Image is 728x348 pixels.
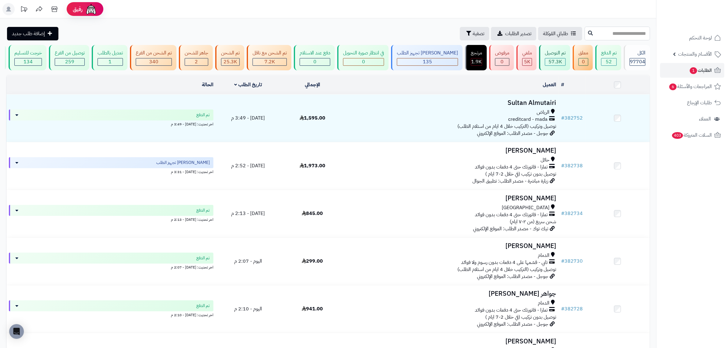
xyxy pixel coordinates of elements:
[253,58,286,65] div: 7222
[561,257,565,265] span: #
[505,30,531,37] span: تصدير الطلبات
[689,34,712,42] span: لوحة التحكم
[630,50,645,57] div: الكل
[522,50,532,57] div: ملغي
[15,58,42,65] div: 134
[594,45,623,70] a: تم الدفع 52
[475,211,548,218] span: تمارا - فاتورتك حتى 4 دفعات بدون فوائد
[458,123,556,130] span: توصيل وتركيب (التركيب خلال 4 ايام من استلام الطلب)
[495,58,509,65] div: 0
[9,168,213,175] div: اخر تحديث: [DATE] - 3:31 م
[660,31,724,45] a: لوحة التحكم
[690,67,697,74] span: 1
[477,130,549,137] span: جوجل - مصدر الطلب: الموقع الإلكتروني
[545,50,566,57] div: تم التوصيل
[336,45,390,70] a: في انتظار صورة التحويل 0
[302,305,323,313] span: 941.00
[55,58,84,65] div: 259
[253,50,287,57] div: تم الشحن مع ناقل
[543,30,568,37] span: طلباتي المُوكلة
[538,300,550,307] span: الدمام
[660,79,724,94] a: المراجعات والأسئلة6
[486,313,556,321] span: توصيل بدون تركيب (في خلال 2-7 ايام )
[48,45,91,70] a: توصيل من الفرع 259
[601,50,617,57] div: تم الدفع
[362,58,365,65] span: 0
[12,30,45,37] span: إضافة طلب جديد
[524,58,530,65] span: 5K
[510,218,556,225] span: شحن سريع (من ٢-٧ ايام)
[136,58,172,65] div: 340
[460,27,489,40] button: تصفية
[561,305,565,313] span: #
[185,50,208,57] div: جاهز للشحن
[246,45,293,70] a: تم الشحن مع ناقل 7.2K
[300,114,325,122] span: 1,595.00
[473,177,549,185] span: زيارة مباشرة - مصدر الطلب: تطبيق الجوال
[561,162,583,169] a: #382738
[471,50,482,57] div: مرتجع
[185,58,208,65] div: 2
[98,58,123,65] div: 1
[347,195,556,202] h3: [PERSON_NAME]
[202,81,213,88] a: الحالة
[561,305,583,313] a: #382728
[561,114,583,122] a: #382752
[9,216,213,222] div: اخر تحديث: [DATE] - 2:13 م
[300,50,330,57] div: دفع عند الاستلام
[538,252,550,259] span: الدمام
[486,170,556,178] span: توصيل بدون تركيب (في خلال 2-7 ايام )
[347,99,556,106] h3: Sultan Almutairi
[477,273,549,280] span: جوجل - مصدر الطلب: الموقع الإلكتروني
[464,45,488,70] a: مرتجع 1.9K
[7,27,58,40] a: إضافة طلب جديد
[601,58,616,65] div: 52
[671,131,712,139] span: السلات المتروكة
[231,210,265,217] span: [DATE] - 2:13 م
[578,50,588,57] div: معلق
[561,114,565,122] span: #
[660,112,724,126] a: العملاء
[9,324,24,339] div: Open Intercom Messenger
[660,128,724,143] a: السلات المتروكة403
[660,95,724,110] a: طلبات الإرجاع
[347,290,556,297] h3: جواهر [PERSON_NAME]
[9,264,213,270] div: اخر تحديث: [DATE] - 2:07 م
[85,3,97,15] img: ai-face.png
[672,132,683,139] span: 403
[302,257,323,265] span: 299.00
[606,58,612,65] span: 52
[305,81,320,88] a: الإجمالي
[538,27,582,40] a: طلباتي المُوكلة
[196,255,210,261] span: تم الدفع
[458,266,556,273] span: توصيل وتركيب (التركيب خلال 4 ايام من استلام الطلب)
[264,58,275,65] span: 7.2K
[699,115,711,123] span: العملاء
[9,120,213,127] div: اخر تحديث: [DATE] - 3:49 م
[471,58,482,65] span: 1.9K
[515,45,538,70] a: ملغي 5K
[543,81,556,88] a: العميل
[390,45,464,70] a: [PERSON_NAME] تجهيز الطلب 135
[475,164,548,171] span: تمارا - فاتورتك حتى 4 دفعات بدون فوائد
[508,116,548,123] span: creditcard - mada
[343,58,384,65] div: 0
[234,305,262,313] span: اليوم - 2:10 م
[541,157,550,164] span: حائل
[221,58,239,65] div: 25321
[91,45,129,70] a: تعديل بالطلب 1
[129,45,178,70] a: تم الشحن من الفرع 340
[196,112,210,118] span: تم الدفع
[24,58,33,65] span: 134
[234,81,262,88] a: تاريخ الطلب
[461,259,548,266] span: تابي - قسّمها على 4 دفعات بدون رسوم ولا فوائد
[669,83,677,90] span: 6
[313,58,316,65] span: 0
[397,58,458,65] div: 135
[156,160,210,166] span: [PERSON_NAME] تجهيز الطلب
[686,5,722,17] img: logo-2.png
[561,162,565,169] span: #
[224,58,237,65] span: 25.3K
[571,45,594,70] a: معلق 0
[7,45,48,70] a: خرجت للتسليم 134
